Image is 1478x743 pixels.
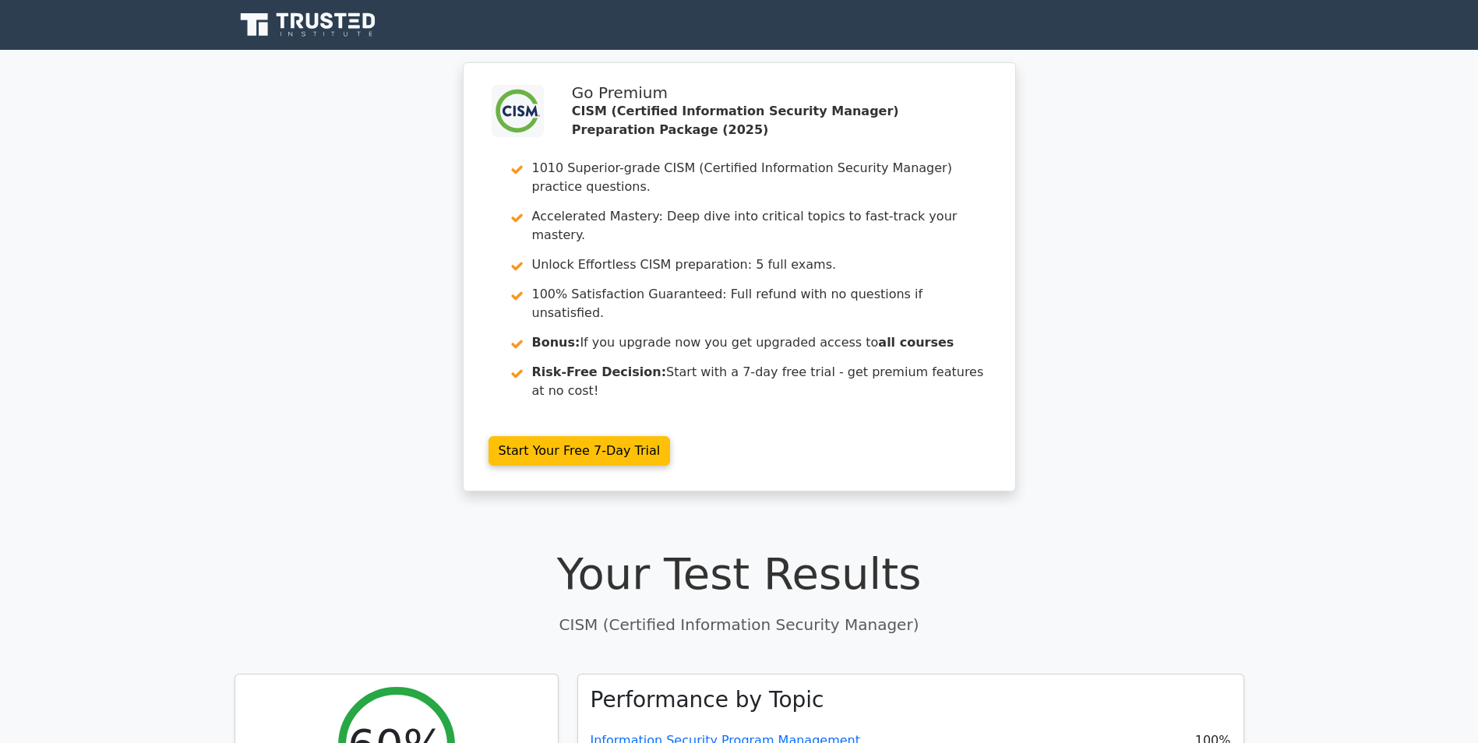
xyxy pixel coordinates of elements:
[235,548,1244,600] h1: Your Test Results
[235,613,1244,636] p: CISM (Certified Information Security Manager)
[489,436,671,466] a: Start Your Free 7-Day Trial
[591,687,824,713] h3: Performance by Topic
